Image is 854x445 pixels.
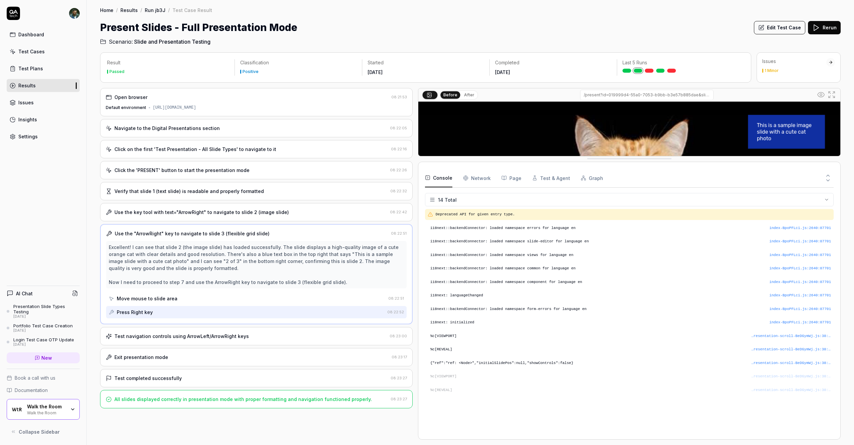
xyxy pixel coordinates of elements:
[7,399,80,420] button: Walk the Room LogoWalk the RoomWalk the Room
[495,59,611,66] p: Completed
[100,20,297,35] h1: Present Slides - Full Presentation Mode
[7,113,80,126] a: Insights
[532,169,570,187] button: Test & Agent
[390,126,407,130] time: 08:22:05
[461,91,477,99] button: After
[391,376,407,380] time: 08:23:27
[13,314,80,319] div: [DATE]
[430,333,831,339] pre: %c[VIEWPORT]
[18,65,43,72] div: Test Plans
[109,70,124,74] div: Passed
[769,306,831,312] div: index-BpoPFLci.js : 2640 : 87701
[114,167,250,174] div: Click the 'PRESENT' button to start the presentation mode
[440,91,460,98] button: Before
[430,374,831,379] pre: %c[VIEWPORT]
[16,290,33,297] h4: AI Chat
[808,21,841,34] button: Rerun
[430,306,831,312] pre: i18next::backendConnector: loaded namespace form-errors for language en
[114,354,168,361] div: Exit presentation mode
[826,89,837,100] button: Open in full screen
[751,360,831,366] div: …resentation-scroll-BeDGymWj.js : 38 : 28846
[7,304,80,319] a: Presentation Slide Types Testing[DATE]
[430,360,831,366] pre: {"ref":"ref: <Node>","initialSlidePos":null,"showControls":false}
[769,320,831,325] button: index-BpoPFLci.js:2640:87701
[106,105,146,111] div: Default environment
[769,225,831,231] button: index-BpoPFLci.js:2640:87701
[769,225,831,231] div: index-BpoPFLci.js : 2640 : 87701
[392,355,407,359] time: 08:23:17
[13,304,80,315] div: Presentation Slide Types Testing
[172,7,212,13] div: Test Case Result
[7,337,80,347] a: Login Test Case OTP Update[DATE]
[769,266,831,271] div: index-BpoPFLci.js : 2640 : 87701
[769,293,831,298] button: index-BpoPFLci.js:2640:87701
[430,225,831,231] pre: i18next::backendConnector: loaded namespace errors for language en
[430,239,831,244] pre: i18next::backendConnector: loaded namespace slide-editor for language en
[18,48,45,55] div: Test Cases
[114,94,147,101] div: Open browser
[769,279,831,285] div: index-BpoPFLci.js : 2640 : 87701
[430,293,831,298] pre: i18next: languageChanged
[7,79,80,92] a: Results
[243,70,259,74] div: Positive
[100,7,113,13] a: Home
[769,279,831,285] button: index-BpoPFLci.js:2640:87701
[7,130,80,143] a: Settings
[240,59,357,66] p: Classification
[765,69,779,73] div: 1 Minor
[754,21,805,34] button: Edit Test Case
[18,116,37,123] div: Insights
[7,96,80,109] a: Issues
[18,31,44,38] div: Dashboard
[418,102,840,365] img: Screenshot
[769,320,831,325] div: index-BpoPFLci.js : 2640 : 87701
[7,62,80,75] a: Test Plans
[751,347,831,352] button: …resentation-scroll-BeDGymWj.js:38:28797
[117,309,153,316] div: Press Right key
[769,252,831,258] div: index-BpoPFLci.js : 2640 : 87701
[751,333,831,339] button: …resentation-scroll-BeDGymWj.js:38:29644
[15,387,48,394] span: Documentation
[7,323,80,333] a: Portfolio Test Case Creation[DATE]
[751,360,831,366] button: …resentation-scroll-BeDGymWj.js:38:28846
[769,306,831,312] button: index-BpoPFLci.js:2640:87701
[114,209,289,216] div: Use the key tool with text="ArrowRight" to navigate to slide 2 (image slide)
[117,295,177,302] div: Move mouse to slide area
[145,7,165,13] a: Run jb3J
[11,403,23,415] img: Walk the Room Logo
[15,374,55,381] span: Book a call with us
[114,375,182,382] div: Test completed successfully
[387,310,404,314] time: 08:22:52
[7,352,80,363] a: New
[153,105,196,111] div: [URL][DOMAIN_NAME]
[114,146,276,153] div: Click on the first 'Test Presentation - All Slide Types' to navigate to it
[69,8,80,19] img: 75f6fef8-52cc-4fe8-8a00-cf9dc34b9be0.jpg
[168,7,170,13] div: /
[751,347,831,352] div: …resentation-scroll-BeDGymWj.js : 38 : 28797
[391,95,407,99] time: 08:21:53
[7,28,80,41] a: Dashboard
[430,266,831,271] pre: i18next::backendConnector: loaded namespace common for language en
[7,45,80,58] a: Test Cases
[114,396,372,403] div: All slides displayed correctly in presentation mode with proper formatting and navigation functio...
[391,231,407,236] time: 08:22:51
[368,59,484,66] p: Started
[769,239,831,244] div: index-BpoPFLci.js : 2640 : 87701
[107,59,229,66] p: Result
[430,347,831,352] pre: %c[REVEAL]
[100,38,210,46] a: Scenario:Slide and Presentation Testing
[114,188,264,195] div: Verify that slide 1 (text slide) is readable and properly formatted
[751,374,831,379] button: …resentation-scroll-BeDGymWj.js:38:30005
[106,306,407,318] button: Press Right key08:22:52
[769,266,831,271] button: index-BpoPFLci.js:2640:87701
[769,239,831,244] button: index-BpoPFLci.js:2640:87701
[769,293,831,298] div: index-BpoPFLci.js : 2640 : 87701
[18,82,36,89] div: Results
[391,147,407,151] time: 08:22:16
[388,296,404,301] time: 08:22:51
[106,292,407,305] button: Move mouse to slide area08:22:51
[7,374,80,381] a: Book a call with us
[114,125,220,132] div: Navigate to the Digital Presentations section
[134,38,210,46] span: Slide and Presentation Testing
